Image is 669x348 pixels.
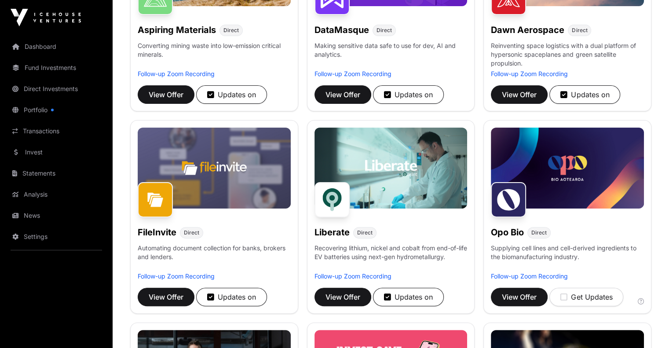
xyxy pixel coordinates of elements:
[11,9,81,26] img: Icehouse Ventures Logo
[357,229,373,236] span: Direct
[7,79,106,99] a: Direct Investments
[373,85,444,104] button: Updates on
[502,89,537,100] span: View Offer
[138,41,291,70] p: Converting mining waste into low-emission critical minerals.
[138,288,194,306] button: View Offer
[314,288,371,306] button: View Offer
[149,89,183,100] span: View Offer
[7,164,106,183] a: Statements
[373,288,444,306] button: Updates on
[625,306,669,348] iframe: Chat Widget
[314,182,350,217] img: Liberate
[196,85,267,104] button: Updates on
[314,272,391,280] a: Follow-up Zoom Recording
[549,288,623,306] button: Get Updates
[314,85,371,104] button: View Offer
[138,182,173,217] img: FileInvite
[138,244,291,272] p: Automating document collection for banks, brokers and lenders.
[7,37,106,56] a: Dashboard
[314,226,350,238] h1: Liberate
[384,292,433,302] div: Updates on
[138,272,215,280] a: Follow-up Zoom Recording
[491,85,548,104] button: View Offer
[491,70,568,77] a: Follow-up Zoom Recording
[207,89,256,100] div: Updates on
[491,272,568,280] a: Follow-up Zoom Recording
[491,128,644,209] img: Opo-Bio-Banner.jpg
[560,292,612,302] div: Get Updates
[491,288,548,306] button: View Offer
[572,27,587,34] span: Direct
[491,41,644,70] p: Reinventing space logistics with a dual platform of hypersonic spaceplanes and green satellite pr...
[314,24,369,36] h1: DataMasque
[149,292,183,302] span: View Offer
[491,226,524,238] h1: Opo Bio
[138,24,216,36] h1: Aspiring Materials
[384,89,433,100] div: Updates on
[184,229,199,236] span: Direct
[223,27,239,34] span: Direct
[314,128,468,209] img: Liberate-Banner.jpg
[7,100,106,120] a: Portfolio
[7,206,106,225] a: News
[207,292,256,302] div: Updates on
[491,182,526,217] img: Opo Bio
[314,41,468,70] p: Making sensitive data safe to use for dev, AI and analytics.
[138,226,176,238] h1: FileInvite
[7,185,106,204] a: Analysis
[502,292,537,302] span: View Offer
[7,58,106,77] a: Fund Investments
[7,143,106,162] a: Invest
[325,292,360,302] span: View Offer
[491,24,564,36] h1: Dawn Aerospace
[377,27,392,34] span: Direct
[491,244,644,261] p: Supplying cell lines and cell-derived ingredients to the biomanufacturing industry.
[7,121,106,141] a: Transactions
[196,288,267,306] button: Updates on
[138,128,291,209] img: File-Invite-Banner.jpg
[325,89,360,100] span: View Offer
[138,85,194,104] button: View Offer
[138,70,215,77] a: Follow-up Zoom Recording
[531,229,547,236] span: Direct
[314,244,468,272] p: Recovering lithium, nickel and cobalt from end-of-life EV batteries using next-gen hydrometallurgy.
[7,227,106,246] a: Settings
[560,89,609,100] div: Updates on
[314,70,391,77] a: Follow-up Zoom Recording
[549,85,620,104] button: Updates on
